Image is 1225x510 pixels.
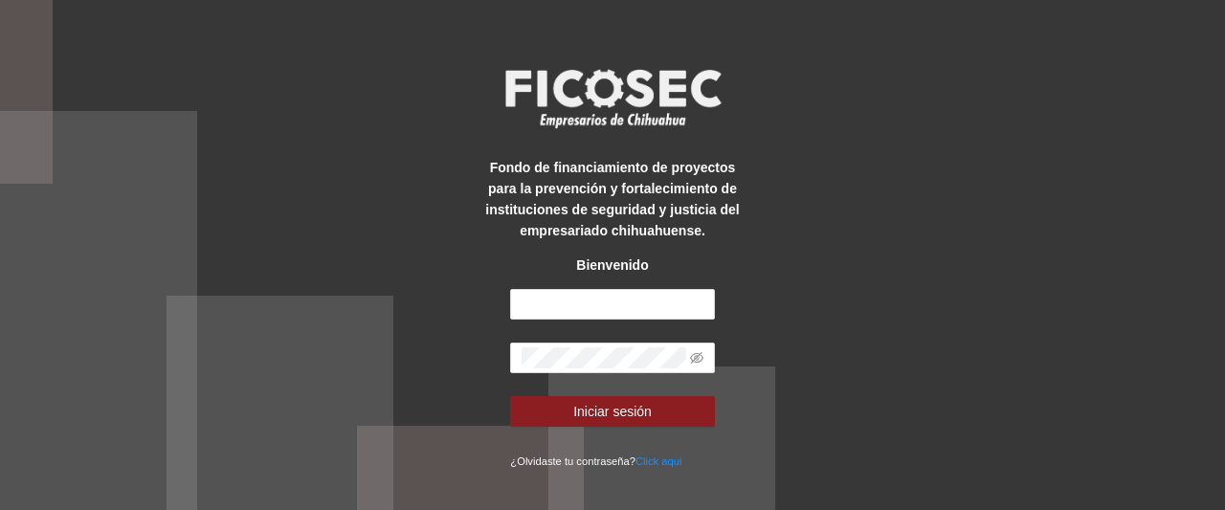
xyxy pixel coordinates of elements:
strong: Bienvenido [576,257,648,273]
span: eye-invisible [690,351,703,365]
span: Iniciar sesión [573,401,652,422]
small: ¿Olvidaste tu contraseña? [510,455,681,467]
button: Iniciar sesión [510,396,714,427]
strong: Fondo de financiamiento de proyectos para la prevención y fortalecimiento de instituciones de seg... [485,160,739,238]
a: Click aqui [635,455,682,467]
img: logo [493,63,732,134]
